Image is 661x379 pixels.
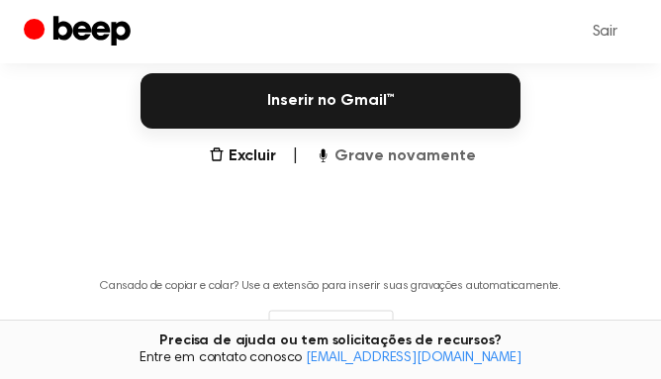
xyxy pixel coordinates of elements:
font: Entre em contato conosco [140,351,302,365]
a: Bip [24,13,136,51]
button: Excluir [209,144,276,168]
a: Sair [573,8,637,55]
button: Inserir no Gmail™ [141,73,520,129]
font: Cansado de copiar e colar? Use a extensão para inserir suas gravações automaticamente. [100,280,561,292]
font: | [292,148,299,164]
a: [EMAIL_ADDRESS][DOMAIN_NAME] [306,351,521,365]
font: Excluir [229,148,276,164]
font: Precisa de ajuda ou tem solicitações de recursos? [159,333,501,347]
font: Sair [593,24,617,40]
font: Grave novamente [334,148,476,164]
font: Inserir no Gmail™ [267,93,395,109]
button: Grave novamente [315,144,476,168]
